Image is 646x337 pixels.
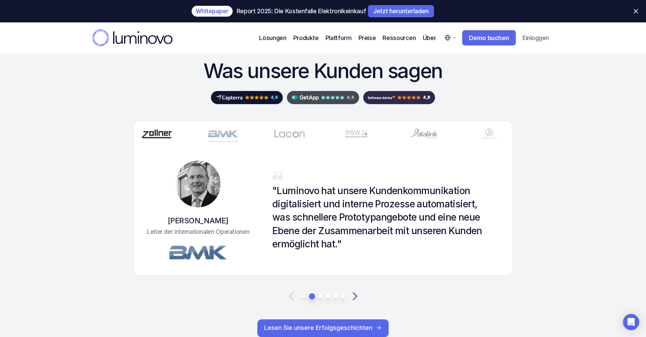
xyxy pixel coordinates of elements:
[264,324,372,332] p: Lesen Sie unsere Erfolgsgeschichten
[99,58,547,83] h2: Was unsere Kunden sagen
[368,5,434,17] a: Jetzt herunterladen
[168,216,228,226] p: [PERSON_NAME]
[216,94,243,101] img: Capterra
[358,33,376,42] a: Preise
[474,129,505,139] img: Trilogy Net GmbH
[169,244,227,261] img: BMK-Logo
[141,129,172,139] img: Zollner
[523,34,549,42] p: Einloggen
[469,34,509,42] p: Demo buchen
[373,8,429,14] p: Jetzt herunterladen
[259,33,286,42] p: Lösungen
[423,95,431,99] p: 4,8
[196,8,229,14] p: Whitepaper
[147,227,249,236] p: Leiter der internationalen Operationen
[274,129,305,139] img: Lacon-Logo
[271,95,278,99] p: 4,8
[408,129,438,139] img: Datalink-Logo
[383,33,416,42] p: Ressourcen
[423,33,436,42] p: Über
[293,33,319,42] p: Produkte
[176,161,220,207] img: Tim Sievers
[237,8,366,15] p: Report 2025: Die Kostenfalle Elektronikeinkauf
[462,30,516,46] a: Demo buchen
[292,94,319,101] img: AppBeschaffen
[518,31,553,45] a: Einloggen
[341,129,372,139] img: ESW-Logo
[257,319,389,337] a: Lesen Sie unsere Erfolgsgeschichten
[272,184,493,251] p: "Luminovo hat unsere Kundenkommunikation digitalisiert und interne Prozesse automatisiert, was sc...
[368,94,395,101] img: Software-Empfehlung
[623,314,639,330] div: Open Intercom Messenger
[208,129,238,139] img: BMK-Logo
[347,95,354,99] p: 4,8
[326,33,352,42] p: Plattform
